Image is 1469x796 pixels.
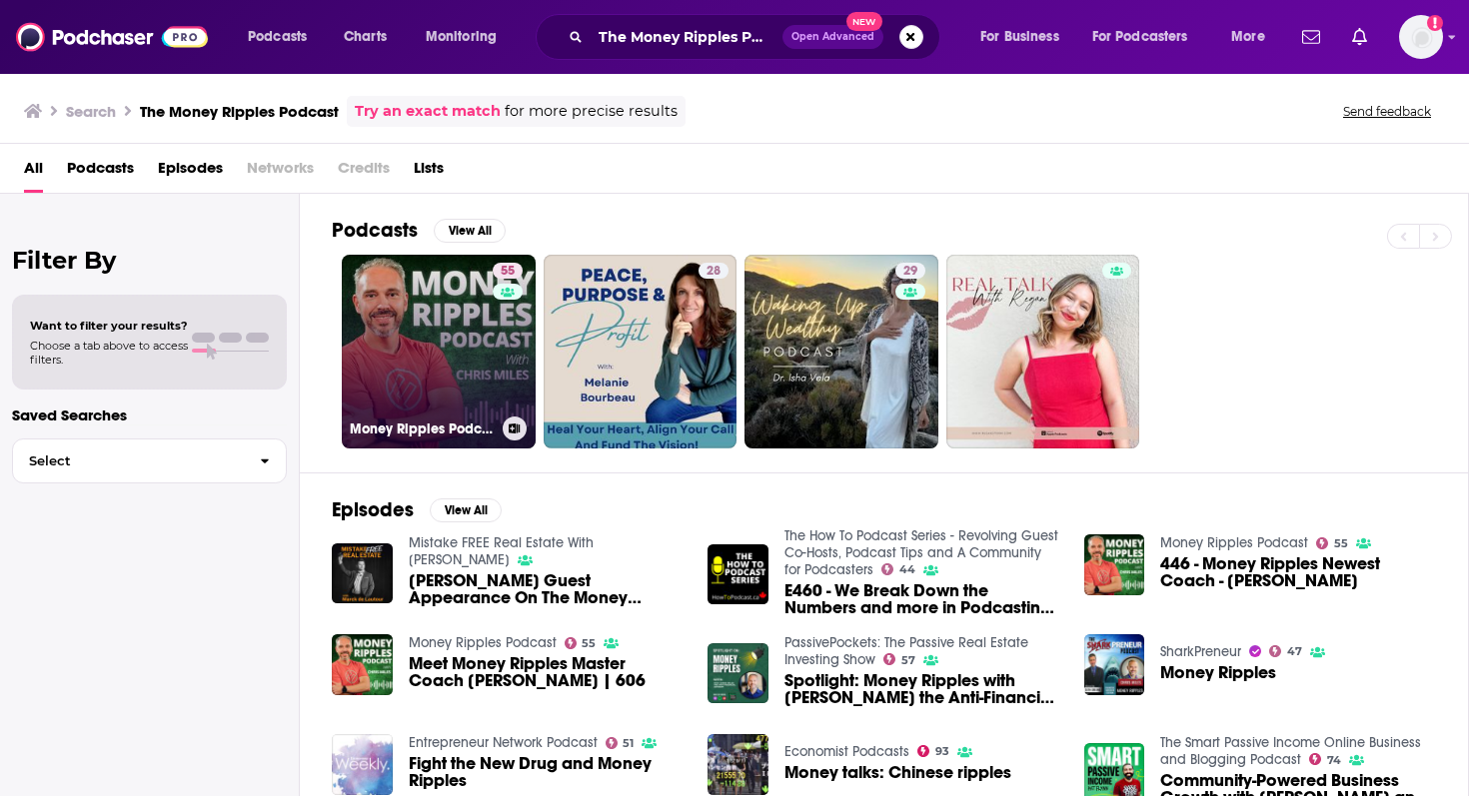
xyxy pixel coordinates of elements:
[505,100,678,123] span: for more precise results
[1084,634,1145,695] img: Money Ripples
[30,339,188,367] span: Choose a tab above to access filters.
[744,255,938,448] a: 29
[430,498,502,522] button: View All
[67,152,134,193] a: Podcasts
[1309,753,1341,765] a: 74
[1337,103,1437,120] button: Send feedback
[16,18,208,56] img: Podchaser - Follow, Share and Rate Podcasts
[1316,537,1348,549] a: 55
[708,544,768,605] img: E460 - We Break Down the Numbers and more in Podcasting, Money Ripples Podcast with Co-Host Chris...
[409,572,685,606] span: [PERSON_NAME] Guest Appearance On The Money Ripples Podcast
[409,572,685,606] a: Marck’s Guest Appearance On The Money Ripples Podcast
[1344,20,1375,54] a: Show notifications dropdown
[903,262,917,282] span: 29
[332,734,393,795] img: Fight the New Drug and Money Ripples
[791,32,874,42] span: Open Advanced
[30,319,188,333] span: Want to filter your results?
[1269,645,1302,657] a: 47
[883,653,915,665] a: 57
[409,755,685,789] a: Fight the New Drug and Money Ripples
[12,438,287,483] button: Select
[784,527,1058,578] a: The How To Podcast Series - Revolving Guest Co-Hosts, Podcast Tips and A Community for Podcasters
[784,582,1060,616] a: E460 - We Break Down the Numbers and more in Podcasting, Money Ripples Podcast with Co-Host Chris...
[332,543,393,604] a: Marck’s Guest Appearance On The Money Ripples Podcast
[234,21,333,53] button: open menu
[12,405,287,424] p: Saved Searches
[331,21,399,53] a: Charts
[708,734,768,795] img: Money talks: Chinese ripples
[342,255,536,448] a: 55Money Ripples Podcast
[248,23,307,51] span: Podcasts
[338,152,390,193] span: Credits
[623,739,634,748] span: 51
[708,643,768,704] img: Spotlight: Money Ripples with Chris Miles the Anti-Financial Advisor
[66,102,116,121] h3: Search
[980,23,1059,51] span: For Business
[332,218,418,243] h2: Podcasts
[493,263,523,279] a: 55
[13,454,244,467] span: Select
[935,747,949,756] span: 93
[409,655,685,689] a: Meet Money Ripples Master Coach Craig Feldmeier | 606
[544,255,737,448] a: 28
[1294,20,1328,54] a: Show notifications dropdown
[414,152,444,193] span: Lists
[1334,539,1348,548] span: 55
[784,764,1011,781] a: Money talks: Chinese ripples
[409,734,598,751] a: Entrepreneur Network Podcast
[966,21,1084,53] button: open menu
[1160,555,1436,589] span: 446 - Money Ripples Newest Coach - [PERSON_NAME]
[784,582,1060,616] span: E460 - We Break Down the Numbers and more in Podcasting, Money Ripples Podcast with Co-Host [PERS...
[782,25,883,49] button: Open AdvancedNew
[1079,21,1217,53] button: open menu
[350,420,495,437] h3: Money Ripples Podcast
[332,497,414,522] h2: Episodes
[1399,15,1443,59] img: User Profile
[591,21,782,53] input: Search podcasts, credits, & more...
[1160,534,1308,551] a: Money Ripples Podcast
[24,152,43,193] a: All
[332,634,393,695] img: Meet Money Ripples Master Coach Craig Feldmeier | 606
[784,743,909,760] a: Economist Podcasts
[901,656,915,665] span: 57
[606,737,635,749] a: 51
[409,655,685,689] span: Meet Money Ripples Master Coach [PERSON_NAME] | 606
[899,565,915,574] span: 44
[409,534,594,568] a: Mistake FREE Real Estate With Marck de Lautour
[1427,15,1443,31] svg: Add a profile image
[917,745,949,757] a: 93
[582,639,596,648] span: 55
[1084,534,1145,595] img: 446 - Money Ripples Newest Coach - Craig Feldmeier
[158,152,223,193] span: Episodes
[140,102,339,121] h3: The Money Ripples Podcast
[1160,664,1276,681] a: Money Ripples
[355,100,501,123] a: Try an exact match
[12,246,287,275] h2: Filter By
[1327,756,1341,765] span: 74
[895,263,925,279] a: 29
[699,263,729,279] a: 28
[1399,15,1443,59] span: Logged in as torisims
[426,23,497,51] span: Monitoring
[784,634,1028,668] a: PassivePockets: The Passive Real Estate Investing Show
[1160,555,1436,589] a: 446 - Money Ripples Newest Coach - Craig Feldmeier
[412,21,523,53] button: open menu
[1217,21,1290,53] button: open menu
[332,497,502,522] a: EpisodesView All
[1160,643,1241,660] a: SharkPreneur
[784,672,1060,706] span: Spotlight: Money Ripples with [PERSON_NAME] the Anti-Financial Advisor
[555,14,959,60] div: Search podcasts, credits, & more...
[434,219,506,243] button: View All
[1092,23,1188,51] span: For Podcasters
